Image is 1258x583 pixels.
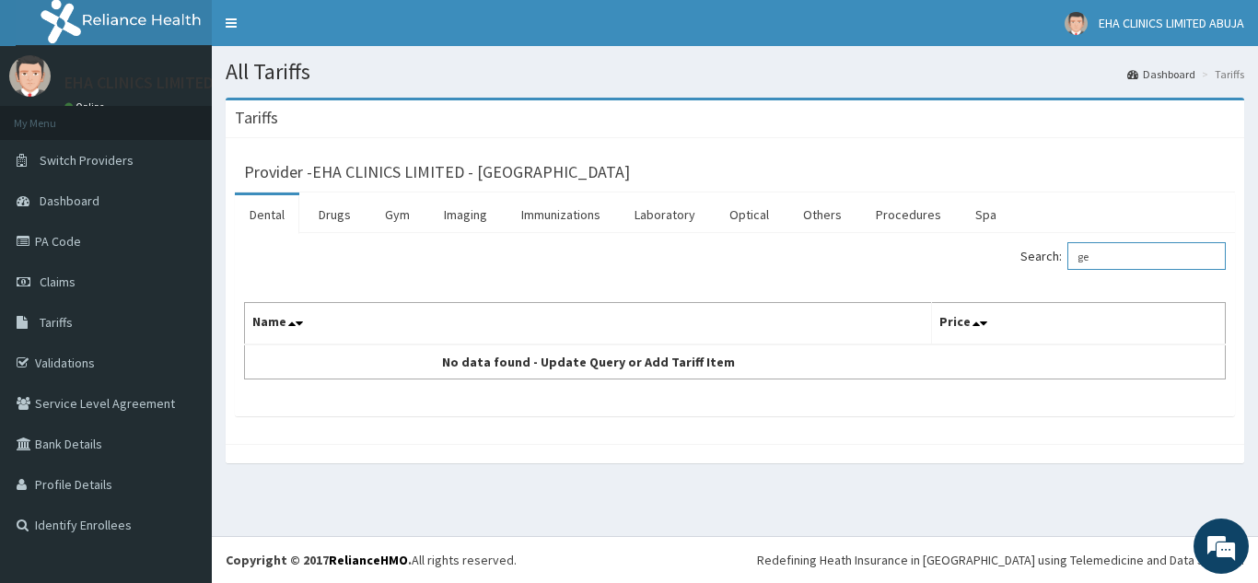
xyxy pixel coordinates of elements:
td: No data found - Update Query or Add Tariff Item [245,344,932,379]
a: Procedures [861,195,956,234]
span: Tariffs [40,314,73,331]
span: We're online! [107,174,254,360]
a: Laboratory [620,195,710,234]
img: User Image [1065,12,1088,35]
p: EHA CLINICS LIMITED ABUJA [64,75,263,91]
li: Tariffs [1197,66,1244,82]
span: EHA CLINICS LIMITED ABUJA [1099,15,1244,31]
a: Drugs [304,195,366,234]
a: Immunizations [507,195,615,234]
a: Imaging [429,195,502,234]
label: Search: [1020,242,1226,270]
a: Online [64,100,109,113]
a: Dental [235,195,299,234]
div: Minimize live chat window [302,9,346,53]
img: d_794563401_company_1708531726252_794563401 [34,92,75,138]
span: Claims [40,274,76,290]
input: Search: [1067,242,1226,270]
th: Name [245,303,932,345]
img: User Image [9,55,51,97]
div: Chat with us now [96,103,309,127]
h3: Tariffs [235,110,278,126]
div: Redefining Heath Insurance in [GEOGRAPHIC_DATA] using Telemedicine and Data Science! [757,551,1244,569]
footer: All rights reserved. [212,536,1258,583]
th: Price [931,303,1226,345]
a: Dashboard [1127,66,1195,82]
a: Optical [715,195,784,234]
span: Switch Providers [40,152,134,169]
textarea: Type your message and hit 'Enter' [9,388,351,452]
a: RelianceHMO [329,552,408,568]
a: Gym [370,195,425,234]
a: Spa [961,195,1011,234]
strong: Copyright © 2017 . [226,552,412,568]
span: Dashboard [40,192,99,209]
h3: Provider - EHA CLINICS LIMITED - [GEOGRAPHIC_DATA] [244,164,630,181]
h1: All Tariffs [226,60,1244,84]
a: Others [788,195,856,234]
